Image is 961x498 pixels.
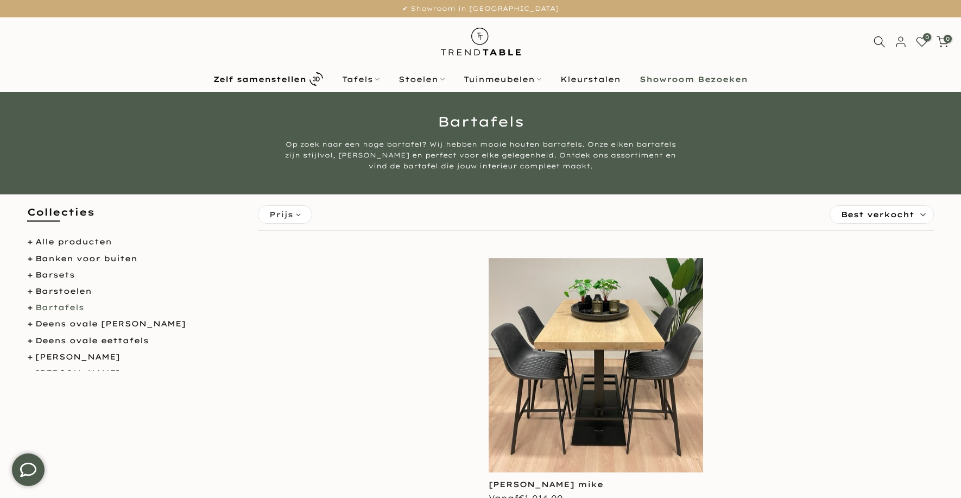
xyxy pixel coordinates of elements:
a: Tuinmeubelen [454,73,551,86]
span: Prijs [269,209,293,220]
a: Bartafels [35,302,84,312]
a: Kleurstalen [551,73,630,86]
label: Sorteren:Best verkocht [830,206,933,223]
a: 0 [916,36,928,48]
a: Barstoelen [35,286,92,296]
b: Showroom Bezoeken [640,75,748,83]
img: trend-table [433,17,528,66]
a: Tafels [333,73,389,86]
span: Best verkocht [841,206,914,223]
a: 0 [937,36,949,48]
p: ✔ Showroom in [GEOGRAPHIC_DATA] [14,3,947,15]
a: [PERSON_NAME] mike [489,480,603,489]
span: 0 [944,35,952,43]
a: Deens ovale eettafels [35,336,149,345]
a: [PERSON_NAME] [35,368,120,378]
h1: Bartafels [163,115,798,128]
span: 0 [923,33,931,41]
a: Deens ovale [PERSON_NAME] [35,319,186,329]
a: Banken voor buiten [35,254,137,263]
a: Stoelen [389,73,454,86]
a: Zelf samenstellen [204,70,333,89]
a: Alle producten [35,237,112,247]
div: Op zoek naar een hoge bartafel? Wij hebben mooie houten bartafels. Onze eiken bartafels zijn stij... [277,139,684,172]
a: Showroom Bezoeken [630,73,757,86]
iframe: toggle-frame [1,443,55,497]
b: Zelf samenstellen [213,75,306,83]
a: [PERSON_NAME] [35,352,120,362]
a: Barsets [35,270,75,280]
h5: Collecties [27,205,242,230]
